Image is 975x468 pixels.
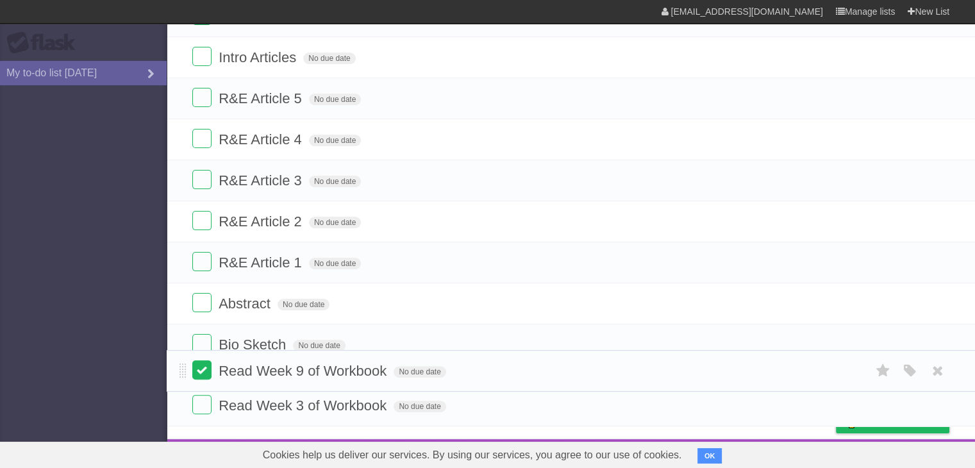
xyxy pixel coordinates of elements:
[219,363,390,379] span: Read Week 9 of Workbook
[192,360,212,380] label: Done
[219,213,305,230] span: R&E Article 2
[192,170,212,189] label: Done
[219,90,305,106] span: R&E Article 5
[309,94,361,105] span: No due date
[394,366,446,378] span: No due date
[192,88,212,107] label: Done
[219,296,274,312] span: Abstract
[192,293,212,312] label: Done
[219,131,305,147] span: R&E Article 4
[303,53,355,64] span: No due date
[697,448,722,464] button: OK
[192,47,212,66] label: Done
[219,172,305,188] span: R&E Article 3
[309,217,361,228] span: No due date
[394,401,446,412] span: No due date
[309,135,361,146] span: No due date
[250,442,695,468] span: Cookies help us deliver our services. By using our services, you agree to our use of cookies.
[309,176,361,187] span: No due date
[219,397,390,414] span: Read Week 3 of Workbook
[192,395,212,414] label: Done
[293,340,345,351] span: No due date
[192,129,212,148] label: Done
[192,252,212,271] label: Done
[871,360,896,381] label: Star task
[192,334,212,353] label: Done
[863,410,943,433] span: Buy me a coffee
[219,337,289,353] span: Bio Sketch
[6,31,83,54] div: Flask
[278,299,329,310] span: No due date
[309,258,361,269] span: No due date
[219,255,305,271] span: R&E Article 1
[219,49,299,65] span: Intro Articles
[192,211,212,230] label: Done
